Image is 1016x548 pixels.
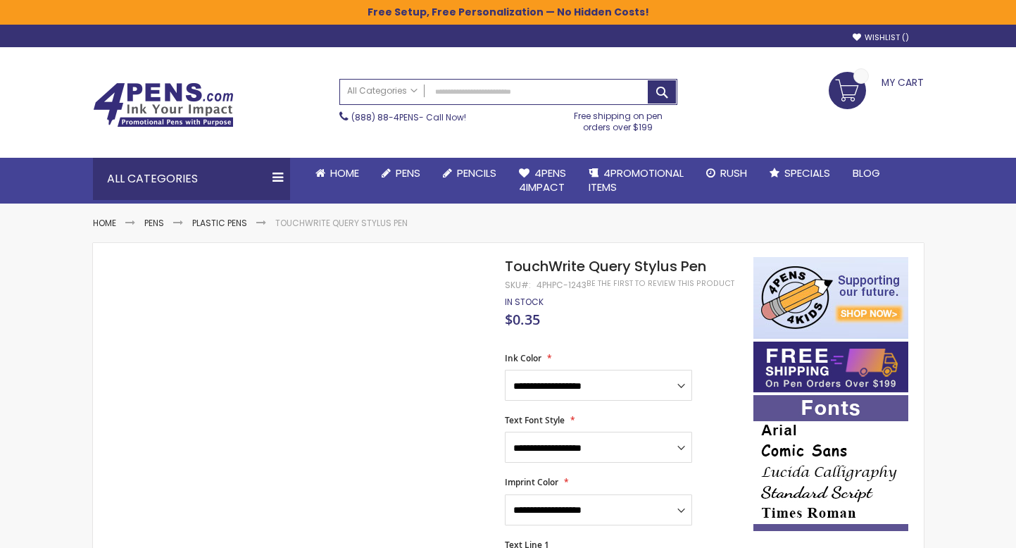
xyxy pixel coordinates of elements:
[753,257,908,339] img: 4pens 4 kids
[396,166,420,180] span: Pens
[841,158,891,189] a: Blog
[457,166,496,180] span: Pencils
[753,395,908,531] img: font-personalization-examples
[370,158,432,189] a: Pens
[192,217,247,229] a: Plastic Pens
[505,296,544,308] span: In stock
[505,297,544,308] div: Availability
[347,85,418,96] span: All Categories
[93,82,234,127] img: 4Pens Custom Pens and Promotional Products
[275,218,408,229] li: TouchWrite Query Stylus Pen
[505,476,558,488] span: Imprint Color
[537,280,587,291] div: 4PHPC-1243
[351,111,419,123] a: (888) 88-4PENS
[695,158,758,189] a: Rush
[508,158,577,204] a: 4Pens4impact
[559,105,677,133] div: Free shipping on pen orders over $199
[853,166,880,180] span: Blog
[720,166,747,180] span: Rush
[753,342,908,392] img: Free shipping on orders over $199
[505,256,706,276] span: TouchWrite Query Stylus Pen
[784,166,830,180] span: Specials
[330,166,359,180] span: Home
[340,80,425,103] a: All Categories
[853,32,909,43] a: Wishlist
[93,158,290,200] div: All Categories
[519,166,566,194] span: 4Pens 4impact
[432,158,508,189] a: Pencils
[505,414,565,426] span: Text Font Style
[144,217,164,229] a: Pens
[505,310,540,329] span: $0.35
[589,166,684,194] span: 4PROMOTIONAL ITEMS
[758,158,841,189] a: Specials
[93,217,116,229] a: Home
[351,111,466,123] span: - Call Now!
[577,158,695,204] a: 4PROMOTIONALITEMS
[505,352,541,364] span: Ink Color
[304,158,370,189] a: Home
[505,279,531,291] strong: SKU
[587,278,734,289] a: Be the first to review this product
